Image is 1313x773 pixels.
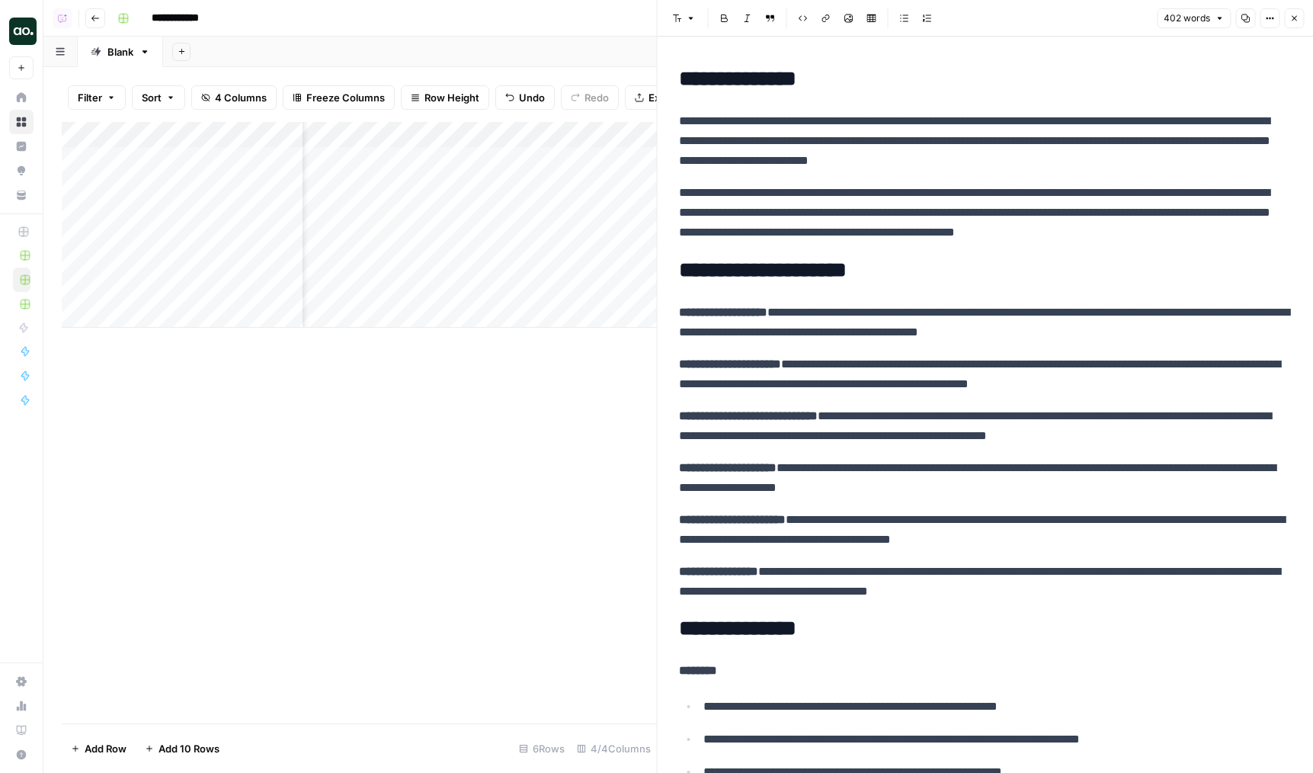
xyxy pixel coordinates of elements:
[9,694,34,718] a: Usage
[571,736,657,761] div: 4/4 Columns
[9,743,34,767] button: Help + Support
[9,183,34,207] a: Your Data
[519,90,545,105] span: Undo
[136,736,229,761] button: Add 10 Rows
[9,134,34,159] a: Insights
[401,85,489,110] button: Row Height
[9,110,34,134] a: Browse
[648,90,703,105] span: Export CSV
[9,85,34,110] a: Home
[1164,11,1210,25] span: 402 words
[78,37,163,67] a: Blank
[1157,8,1231,28] button: 402 words
[9,669,34,694] a: Settings
[513,736,571,761] div: 6 Rows
[9,718,34,743] a: Learning Hub
[191,85,277,110] button: 4 Columns
[9,18,37,45] img: Dillon Test Logo
[68,85,126,110] button: Filter
[584,90,609,105] span: Redo
[62,736,136,761] button: Add Row
[132,85,185,110] button: Sort
[78,90,102,105] span: Filter
[159,741,219,756] span: Add 10 Rows
[215,90,267,105] span: 4 Columns
[306,90,385,105] span: Freeze Columns
[107,44,133,59] div: Blank
[424,90,479,105] span: Row Height
[561,85,619,110] button: Redo
[9,159,34,183] a: Opportunities
[625,85,713,110] button: Export CSV
[85,741,126,756] span: Add Row
[9,12,34,50] button: Workspace: Dillon Test
[283,85,395,110] button: Freeze Columns
[495,85,555,110] button: Undo
[142,90,162,105] span: Sort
